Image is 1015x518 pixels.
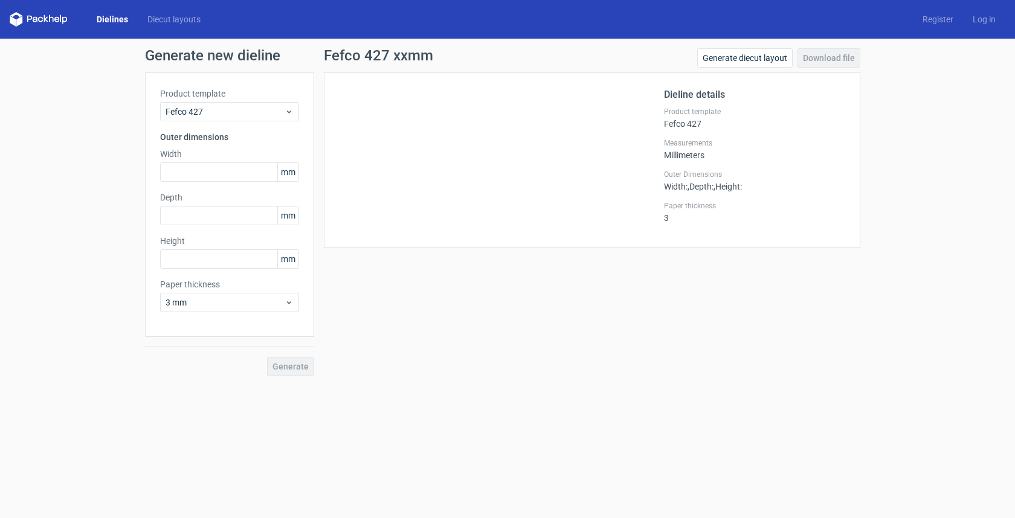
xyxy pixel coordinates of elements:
h1: Fefco 427 xxmm [324,48,433,63]
span: mm [277,206,298,225]
div: Fefco 427 [664,107,845,129]
span: mm [277,250,298,268]
a: Dielines [87,13,138,25]
div: 3 [664,201,845,223]
label: Paper thickness [160,278,299,290]
h2: Dieline details [664,88,845,102]
div: Millimeters [664,138,845,160]
label: Height [160,235,299,247]
label: Width [160,148,299,160]
a: Log in [963,13,1005,25]
span: Fefco 427 [166,106,285,118]
a: Register [913,13,963,25]
span: , Height : [714,182,742,191]
label: Product template [160,88,299,100]
span: Width : [664,182,688,191]
label: Depth [160,191,299,203]
label: Measurements [664,138,845,148]
a: Diecut layouts [138,13,210,25]
span: 3 mm [166,296,285,309]
h3: Outer dimensions [160,131,299,143]
label: Paper thickness [664,201,845,211]
label: Outer Dimensions [664,170,845,179]
label: Product template [664,107,845,117]
h1: Generate new dieline [145,48,870,63]
span: , Depth : [688,182,714,191]
span: mm [277,163,298,181]
a: Generate diecut layout [697,48,793,68]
